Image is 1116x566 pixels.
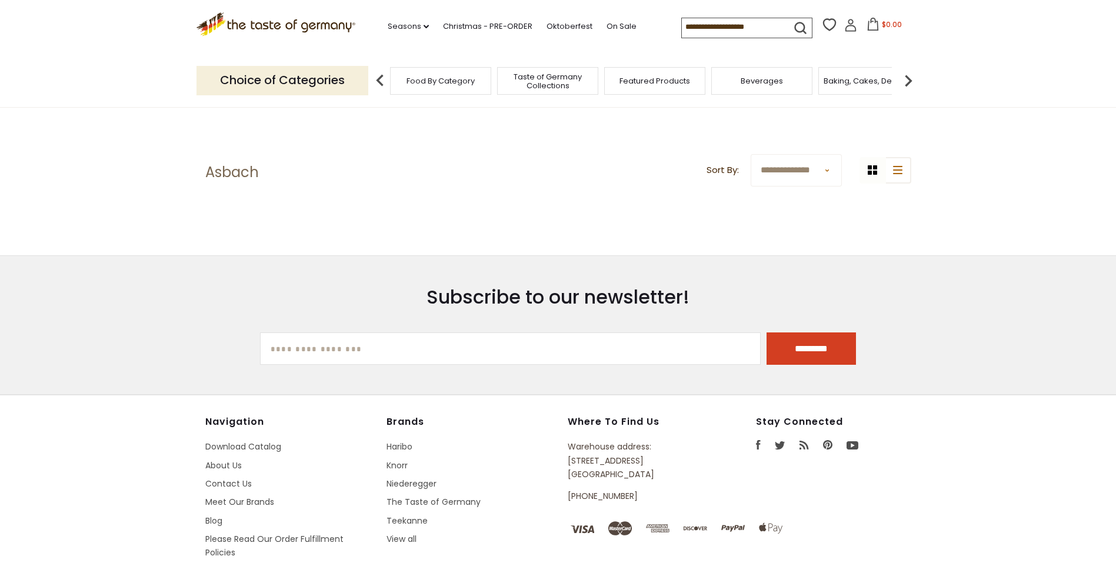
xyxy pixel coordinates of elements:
[387,441,412,452] a: Haribo
[196,66,368,95] p: Choice of Categories
[368,69,392,92] img: previous arrow
[387,515,428,527] a: Teekanne
[607,20,637,33] a: On Sale
[707,163,739,178] label: Sort By:
[387,416,556,428] h4: Brands
[568,416,702,428] h4: Where to find us
[205,478,252,490] a: Contact Us
[205,416,375,428] h4: Navigation
[897,69,920,92] img: next arrow
[205,515,222,527] a: Blog
[443,20,532,33] a: Christmas - PRE-ORDER
[568,490,702,503] p: [PHONE_NUMBER]
[205,533,344,558] a: Please Read Our Order Fulfillment Policies
[387,496,481,508] a: The Taste of Germany
[860,18,910,35] button: $0.00
[205,164,259,181] h1: Asbach
[741,76,783,85] a: Beverages
[387,460,408,471] a: Knorr
[407,76,475,85] a: Food By Category
[205,460,242,471] a: About Us
[824,76,915,85] a: Baking, Cakes, Desserts
[501,72,595,90] a: Taste of Germany Collections
[387,478,437,490] a: Niederegger
[205,441,281,452] a: Download Catalog
[882,19,902,29] span: $0.00
[756,416,911,428] h4: Stay Connected
[568,440,702,481] p: Warehouse address: [STREET_ADDRESS] [GEOGRAPHIC_DATA]
[388,20,429,33] a: Seasons
[619,76,690,85] a: Featured Products
[387,533,417,545] a: View all
[260,285,856,309] h3: Subscribe to our newsletter!
[547,20,592,33] a: Oktoberfest
[205,496,274,508] a: Meet Our Brands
